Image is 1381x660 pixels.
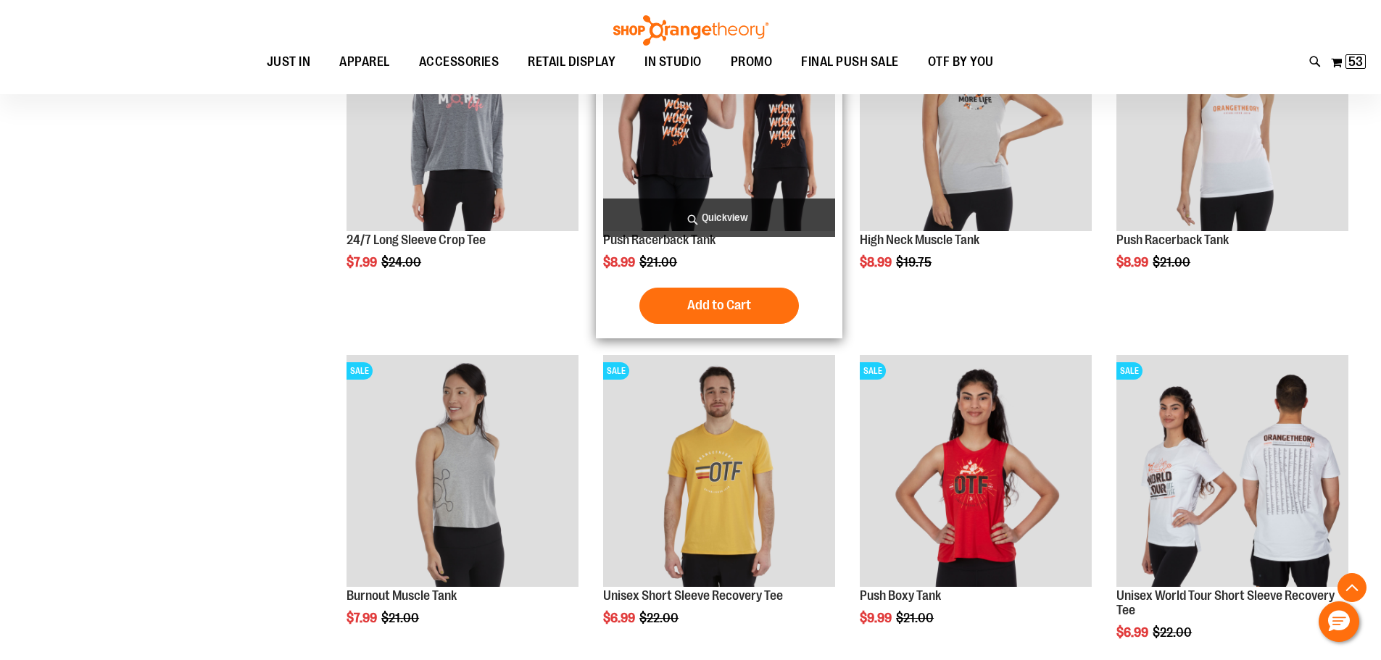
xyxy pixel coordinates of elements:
a: OTF BY YOU [913,46,1008,79]
span: $22.00 [639,611,681,625]
span: $22.00 [1153,625,1194,640]
span: PROMO [731,46,773,78]
a: JUST IN [252,46,325,79]
a: Product image for Unisex Short Sleeve Recovery TeeSALE [603,355,835,589]
a: FINAL PUSH SALE [787,46,913,78]
button: Hello, have a question? Let’s chat. [1319,601,1359,642]
span: Add to Cart [687,297,751,313]
a: IN STUDIO [630,46,716,79]
a: Burnout Muscle Tank [347,588,457,603]
a: ACCESSORIES [405,46,514,79]
span: $6.99 [603,611,637,625]
span: JUST IN [267,46,311,78]
span: $6.99 [1116,625,1150,640]
span: $21.00 [896,611,936,625]
a: Product image for Unisex World Tour Short Sleeve Recovery TeeSALE [1116,355,1348,589]
img: Product image for Unisex Short Sleeve Recovery Tee [603,355,835,587]
button: Back To Top [1338,573,1367,602]
span: $8.99 [860,255,894,270]
a: Product image for Burnout Muscle TankSALE [347,355,578,589]
span: SALE [603,362,629,380]
a: Quickview [603,199,835,237]
span: SALE [860,362,886,380]
span: RETAIL DISPLAY [528,46,615,78]
span: SALE [1116,362,1142,380]
span: IN STUDIO [644,46,702,78]
span: $21.00 [381,611,421,625]
a: RETAIL DISPLAY [513,46,630,79]
span: $8.99 [1116,255,1150,270]
span: $21.00 [639,255,679,270]
span: $7.99 [347,611,379,625]
span: $8.99 [603,255,637,270]
a: Unisex World Tour Short Sleeve Recovery Tee [1116,588,1335,617]
span: SALE [347,362,373,380]
span: 53 [1348,54,1363,69]
img: Product image for Push Boxy Tank [860,355,1092,587]
span: $9.99 [860,611,894,625]
a: High Neck Muscle Tank [860,233,979,247]
span: FINAL PUSH SALE [801,46,899,78]
span: APPAREL [339,46,390,78]
a: Unisex Short Sleeve Recovery Tee [603,588,783,603]
a: Push Racerback Tank [1116,233,1229,247]
img: Product image for Unisex World Tour Short Sleeve Recovery Tee [1116,355,1348,587]
a: APPAREL [325,46,405,79]
span: OTF BY YOU [928,46,994,78]
span: ACCESSORIES [419,46,499,78]
span: $7.99 [347,255,379,270]
a: PROMO [716,46,787,79]
span: $24.00 [381,255,423,270]
span: $19.75 [896,255,934,270]
span: $21.00 [1153,255,1193,270]
button: Add to Cart [639,288,799,324]
img: Shop Orangetheory [611,15,771,46]
a: 24/7 Long Sleeve Crop Tee [347,233,486,247]
a: Push Boxy Tank [860,588,941,603]
a: Product image for Push Boxy TankSALE [860,355,1092,589]
img: Product image for Burnout Muscle Tank [347,355,578,587]
a: Push Racerback Tank [603,233,716,247]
